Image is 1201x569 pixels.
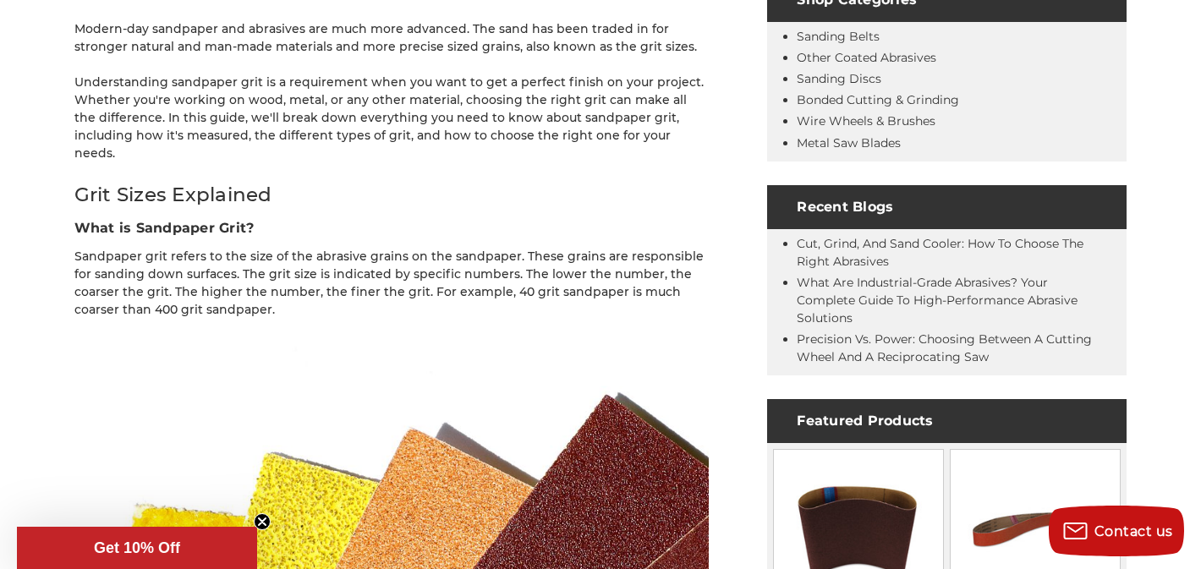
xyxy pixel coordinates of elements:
[94,539,180,556] span: Get 10% Off
[797,92,959,107] a: Bonded Cutting & Grinding
[1094,523,1173,539] span: Contact us
[797,113,935,129] a: Wire Wheels & Brushes
[17,527,257,569] div: Get 10% OffClose teaser
[797,71,881,86] a: Sanding Discs
[74,20,709,56] p: Modern-day sandpaper and abrasives are much more advanced. The sand has been traded in for strong...
[797,236,1083,269] a: Cut, Grind, and Sand Cooler: How to Choose the Right Abrasives
[74,180,709,210] h2: Grit Sizes Explained
[74,248,709,319] p: Sandpaper grit refers to the size of the abrasive grains on the sandpaper. These grains are respo...
[797,29,880,44] a: Sanding Belts
[797,331,1092,364] a: Precision vs. Power: Choosing Between a Cutting Wheel and a Reciprocating Saw
[797,135,901,150] a: Metal Saw Blades
[254,513,271,530] button: Close teaser
[797,275,1078,326] a: What Are Industrial-Grade Abrasives? Your Complete Guide to High-Performance Abrasive Solutions
[767,185,1127,229] h4: Recent Blogs
[1049,506,1184,556] button: Contact us
[767,399,1127,443] h4: Featured Products
[797,50,936,65] a: Other Coated Abrasives
[74,74,709,162] p: Understanding sandpaper grit is a requirement when you want to get a perfect finish on your proje...
[74,218,709,238] h3: What is Sandpaper Grit?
